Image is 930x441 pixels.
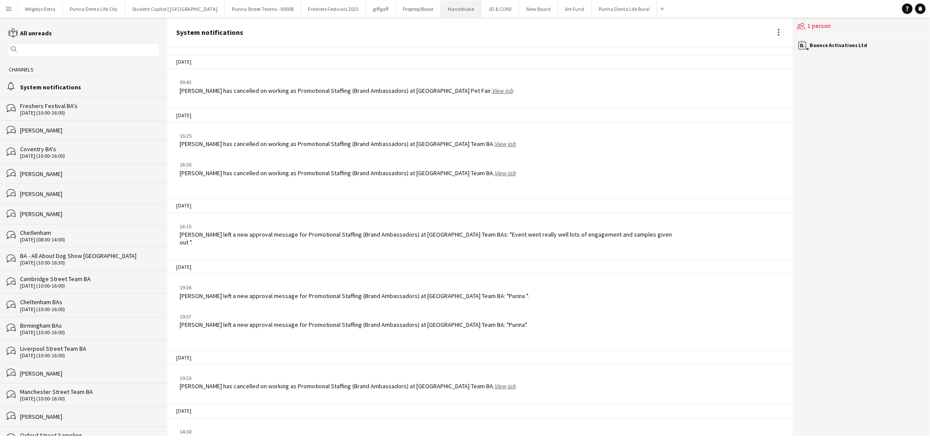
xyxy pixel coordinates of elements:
a: View job [494,382,516,390]
div: BA - All About Dog Show [GEOGRAPHIC_DATA] [20,252,159,260]
div: [DATE] (10:00-16:00) [20,153,159,159]
a: All unreads [9,29,52,37]
div: [DATE] (10:00-16:00) [20,306,159,312]
div: Freshers Festival BA's [20,102,159,110]
button: Proprep/Boost [396,0,441,17]
button: Art Fund [558,0,592,17]
div: [PERSON_NAME] [20,190,159,198]
div: Cheltenham BAs [20,298,159,306]
button: Student Capitol | [GEOGRAPHIC_DATA] [125,0,225,17]
div: [DATE] [167,54,793,69]
button: Purina Denta Life City [63,0,125,17]
a: View job [492,87,513,95]
div: System notifications [176,28,243,36]
div: [PERSON_NAME] left a new approval message for Promotional Staffing (Brand Ambassadors) at [GEOGRA... [180,292,529,300]
div: 16:15 [180,223,676,231]
div: [DATE] (10:00-16:00) [20,329,159,336]
div: 1 person [797,17,926,36]
button: Handshake [441,0,481,17]
div: Liverpool Street Team BA [20,345,159,353]
div: [DATE] [167,260,793,275]
button: Purina Street Teams - 00008 [225,0,301,17]
a: View job [494,169,516,177]
button: giffgaff [366,0,396,17]
div: Coventry BA's [20,145,159,153]
div: 19:36 [180,284,529,292]
div: 19:37 [180,313,528,321]
div: Cambridge Street Team BA [20,275,159,283]
button: Freshers Festivals 2025 [301,0,366,17]
div: [PERSON_NAME] left a new approval message for Promotional Staffing (Brand Ambassadors) at [GEOGRA... [180,231,676,246]
div: [PERSON_NAME] [20,370,159,377]
div: [PERSON_NAME] has cancelled on working as Promotional Staffing (Brand Ambassadors) at [GEOGRAPHIC... [180,87,513,95]
div: [PERSON_NAME] has cancelled on working as Promotional Staffing (Brand Ambassadors) at [GEOGRAPHIC... [180,382,516,390]
div: [DATE] (10:00-16:00) [20,353,159,359]
button: New Board [519,0,558,17]
div: 16:26 [180,161,516,169]
div: Oxford Street Sampling [20,431,159,439]
div: [PERSON_NAME] [20,413,159,421]
div: Manchester Street Team BA [20,388,159,396]
div: 09:43 [180,78,513,86]
div: [PERSON_NAME] has cancelled on working as Promotional Staffing (Brand Ambassadors) at [GEOGRAPHIC... [180,169,516,177]
div: [DATE] [167,404,793,418]
div: [DATE] [167,198,793,213]
div: [DATE] [167,350,793,365]
a: View job [494,140,516,148]
div: System notifications [20,83,159,91]
div: [DATE] (10:00-16:30) [20,260,159,266]
div: [DATE] [167,108,793,123]
button: Purina Denta Life Rural [592,0,657,17]
div: [DATE] (08:00-14:00) [20,237,159,243]
div: Birmingham BAs [20,322,159,329]
div: 16:25 [180,132,516,140]
div: [PERSON_NAME] [20,170,159,178]
div: [PERSON_NAME] has cancelled on working as Promotional Staffing (Brand Ambassadors) at [GEOGRAPHIC... [180,140,516,148]
button: JD & COKE [481,0,519,17]
div: [DATE] (10:00-16:00) [20,110,159,116]
div: Chetlenham [20,229,159,237]
div: [PERSON_NAME] [20,126,159,134]
div: Bounce Activations Ltd [810,43,867,48]
div: [DATE] (10:00-16:00) [20,396,159,402]
button: Wrigleys Extra [18,0,63,17]
div: 19:20 [180,374,516,382]
div: [PERSON_NAME] left a new approval message for Promotional Staffing (Brand Ambassadors) at [GEOGRA... [180,321,528,329]
div: 14:30 [180,428,477,436]
div: [DATE] (10:00-16:00) [20,283,159,289]
div: [PERSON_NAME] [20,210,159,218]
